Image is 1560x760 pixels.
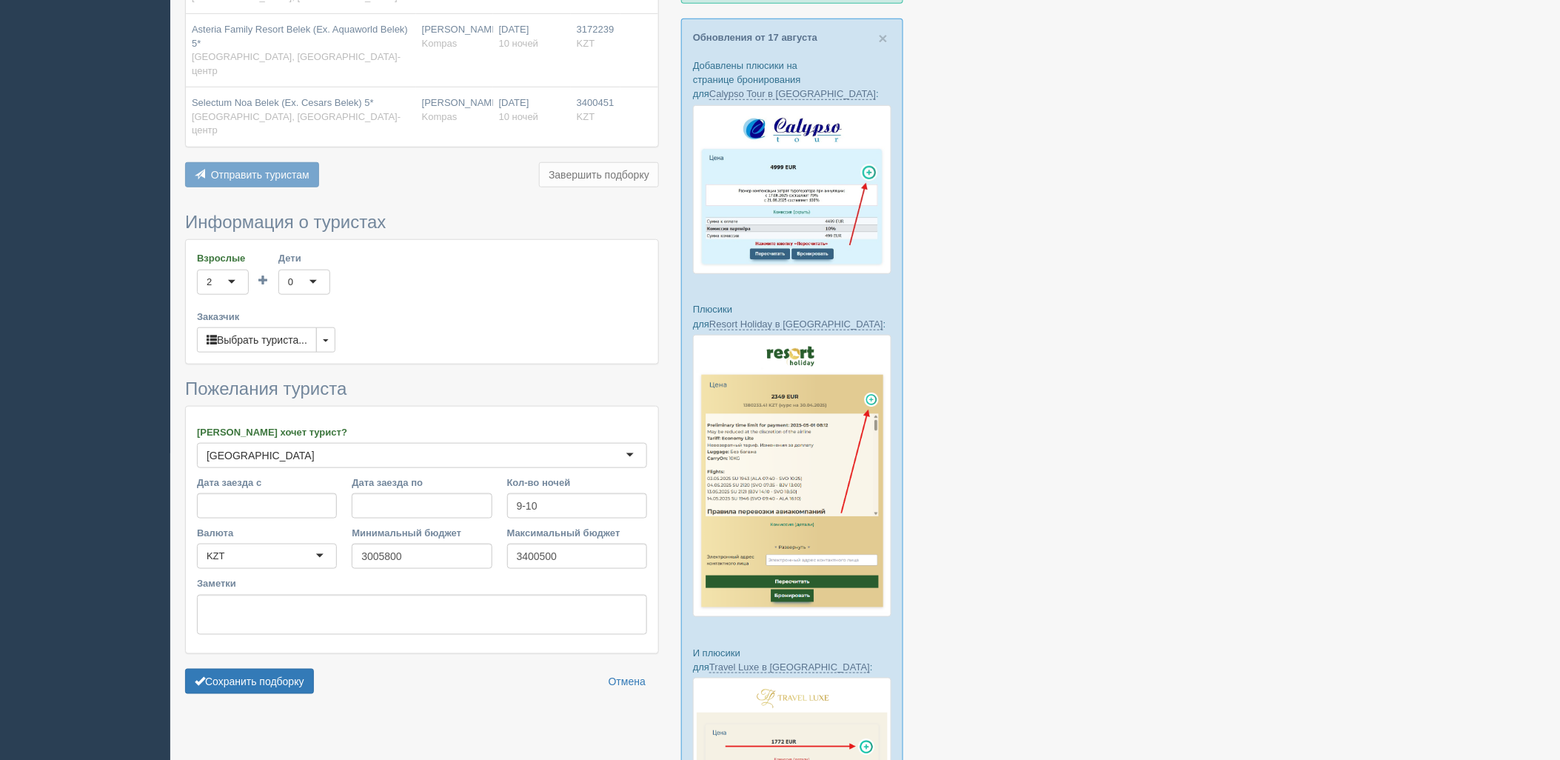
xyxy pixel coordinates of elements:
[693,105,891,275] img: calypso-tour-proposal-crm-for-travel-agency.jpg
[422,96,487,124] div: [PERSON_NAME]
[693,302,891,330] p: Плюсики для :
[879,30,888,46] button: Close
[197,576,647,590] label: Заметки
[499,111,538,122] span: 10 ночей
[207,448,315,463] div: [GEOGRAPHIC_DATA]
[709,661,870,673] a: Travel Luxe в [GEOGRAPHIC_DATA]
[577,38,595,49] span: KZT
[192,51,401,76] span: [GEOGRAPHIC_DATA], [GEOGRAPHIC_DATA]-центр
[192,97,374,108] span: Selectum Noa Belek (Ex. Cesars Belek) 5*
[539,162,659,187] button: Завершить подборку
[507,476,647,490] label: Кол-во ночей
[577,97,615,108] span: 3400451
[185,669,314,694] button: Сохранить подборку
[693,335,891,618] img: resort-holiday-%D0%BF%D1%96%D0%B4%D0%B1%D1%96%D1%80%D0%BA%D0%B0-%D1%81%D1%80%D0%BC-%D0%B4%D0%BB%D...
[197,251,249,265] label: Взрослые
[197,476,337,490] label: Дата заезда с
[288,275,293,290] div: 0
[185,379,347,399] span: Пожелания туриста
[693,59,891,101] p: Добавлены плюсики на странице бронирования для :
[422,111,458,122] span: Kompas
[693,32,817,43] a: Обновления от 17 августа
[197,310,647,324] label: Заказчик
[499,38,538,49] span: 10 ночей
[197,327,317,353] button: Выбрать туриста...
[352,476,492,490] label: Дата заезда по
[499,23,565,50] div: [DATE]
[577,111,595,122] span: KZT
[507,493,647,519] input: 7-10 или 7,10,14
[192,24,408,49] span: Asteria Family Resort Belek (Ex. Aquaworld Belek) 5*
[278,251,330,265] label: Дети
[507,526,647,540] label: Максимальный бюджет
[499,96,565,124] div: [DATE]
[207,549,225,564] div: KZT
[211,169,309,181] span: Отправить туристам
[197,526,337,540] label: Валюта
[577,24,615,35] span: 3172239
[352,526,492,540] label: Минимальный бюджет
[693,646,891,674] p: И плюсики для :
[185,213,659,232] h3: Информация о туристах
[207,275,212,290] div: 2
[709,319,883,330] a: Resort Holiday в [GEOGRAPHIC_DATA]
[197,425,647,439] label: [PERSON_NAME] хочет турист?
[185,162,319,187] button: Отправить туристам
[879,30,888,47] span: ×
[599,669,655,694] a: Отмена
[709,88,876,100] a: Calypso Tour в [GEOGRAPHIC_DATA]
[192,111,401,136] span: [GEOGRAPHIC_DATA], [GEOGRAPHIC_DATA]-центр
[422,23,487,50] div: [PERSON_NAME]
[422,38,458,49] span: Kompas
